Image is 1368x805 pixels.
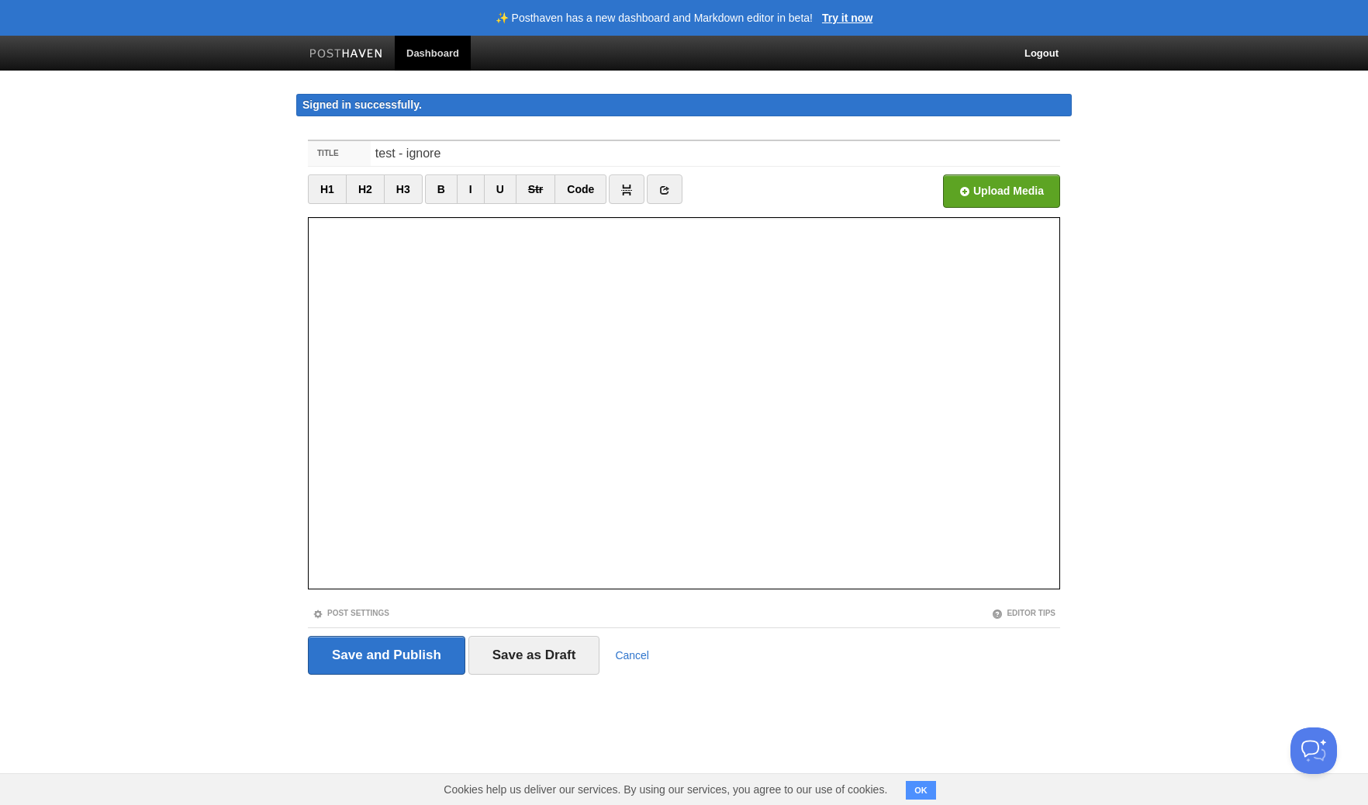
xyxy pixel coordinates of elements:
a: Cancel [615,649,649,662]
button: H2 [346,174,385,204]
iframe: Help Scout Beacon - Open [1290,727,1337,774]
div: Signed in successfully. [296,94,1072,116]
button: H1 [308,174,347,204]
span: Cookies help us deliver our services. By using our services, you agree to our use of cookies. [428,774,903,805]
button: B [425,174,458,204]
button: I [457,174,485,204]
img: pagebreak-icon.png [621,185,632,195]
del: Str [528,183,543,195]
input: Save as Draft [468,636,600,675]
a: Try it now [822,12,872,23]
button: U [484,174,516,204]
button: Str [516,174,555,204]
button: H3 [384,174,423,204]
a: Dashboard [395,36,471,71]
a: Post Settings [313,609,389,617]
input: Save and Publish [308,636,465,675]
label: Title [308,141,371,166]
a: Editor Tips [992,609,1055,617]
header: ✨ Posthaven has a new dashboard and Markdown editor in beta! [496,12,813,23]
button: OK [906,781,936,800]
img: Posthaven-bar [309,49,383,60]
a: Logout [1013,36,1070,71]
button: Code [554,174,606,204]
